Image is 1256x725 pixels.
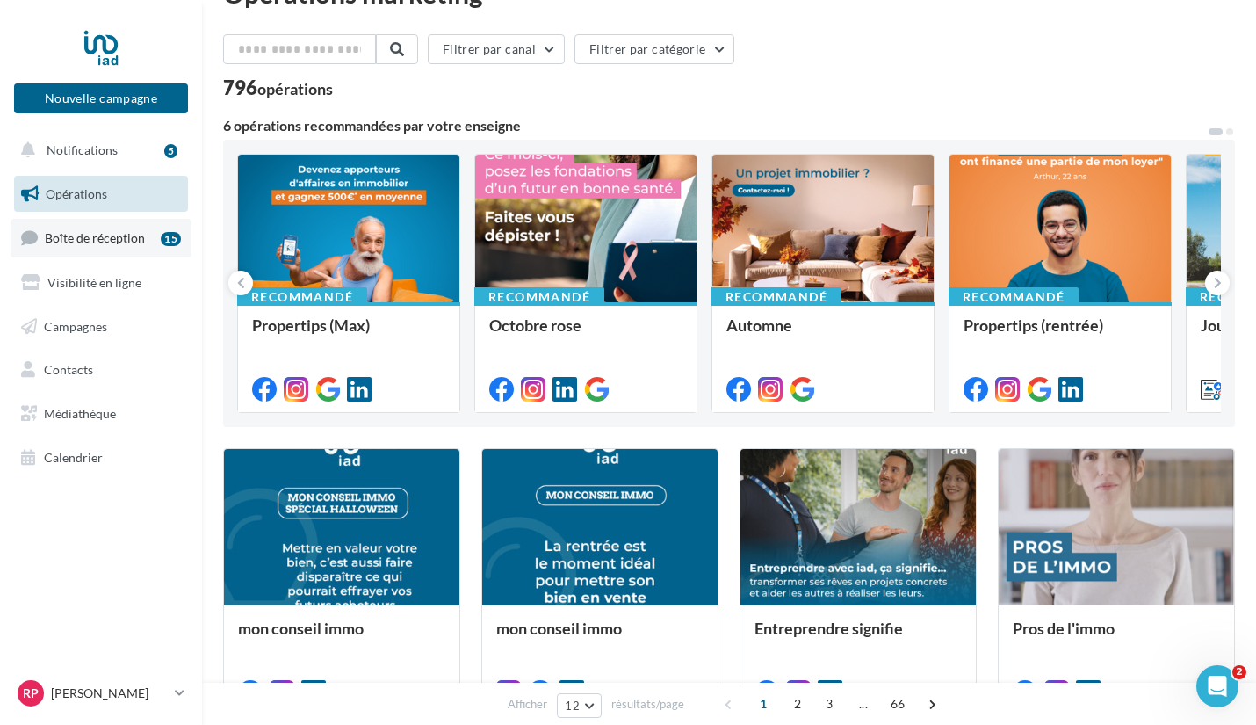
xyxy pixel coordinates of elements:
[11,395,191,432] a: Médiathèque
[223,119,1207,133] div: 6 opérations recommandées par votre enseigne
[815,690,843,718] span: 3
[44,450,103,465] span: Calendrier
[783,690,812,718] span: 2
[489,316,682,352] div: Octobre rose
[11,265,191,301] a: Visibilité en ligne
[754,620,962,655] div: Entreprendre signifie
[11,439,191,476] a: Calendrier
[711,287,841,307] div: Recommandé
[14,677,188,710] a: RP [PERSON_NAME]
[252,316,445,352] div: Propertips (Max)
[44,362,93,377] span: Contacts
[11,219,191,257] a: Boîte de réception15
[557,693,602,718] button: 12
[849,690,877,718] span: ...
[574,34,734,64] button: Filtrer par catégorie
[237,287,367,307] div: Recommandé
[14,83,188,113] button: Nouvelle campagne
[47,142,118,157] span: Notifications
[496,620,704,655] div: mon conseil immo
[257,81,333,97] div: opérations
[11,176,191,213] a: Opérations
[1013,620,1220,655] div: Pros de l'immo
[51,685,168,702] p: [PERSON_NAME]
[45,230,145,245] span: Boîte de réception
[1196,665,1238,707] iframe: Intercom live chat
[46,186,107,201] span: Opérations
[611,696,684,713] span: résultats/page
[11,308,191,345] a: Campagnes
[726,316,920,352] div: Automne
[949,287,1079,307] div: Recommandé
[164,144,177,158] div: 5
[23,685,39,702] span: RP
[474,287,604,307] div: Recommandé
[238,620,445,655] div: mon conseil immo
[11,352,191,388] a: Contacts
[44,318,107,333] span: Campagnes
[44,406,116,421] span: Médiathèque
[11,132,184,169] button: Notifications 5
[508,696,547,713] span: Afficher
[884,690,913,718] span: 66
[749,690,777,718] span: 1
[964,316,1157,352] div: Propertips (rentrée)
[47,275,141,290] span: Visibilité en ligne
[161,232,181,246] div: 15
[428,34,565,64] button: Filtrer par canal
[1232,665,1246,679] span: 2
[565,699,580,713] span: 12
[223,78,333,98] div: 796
